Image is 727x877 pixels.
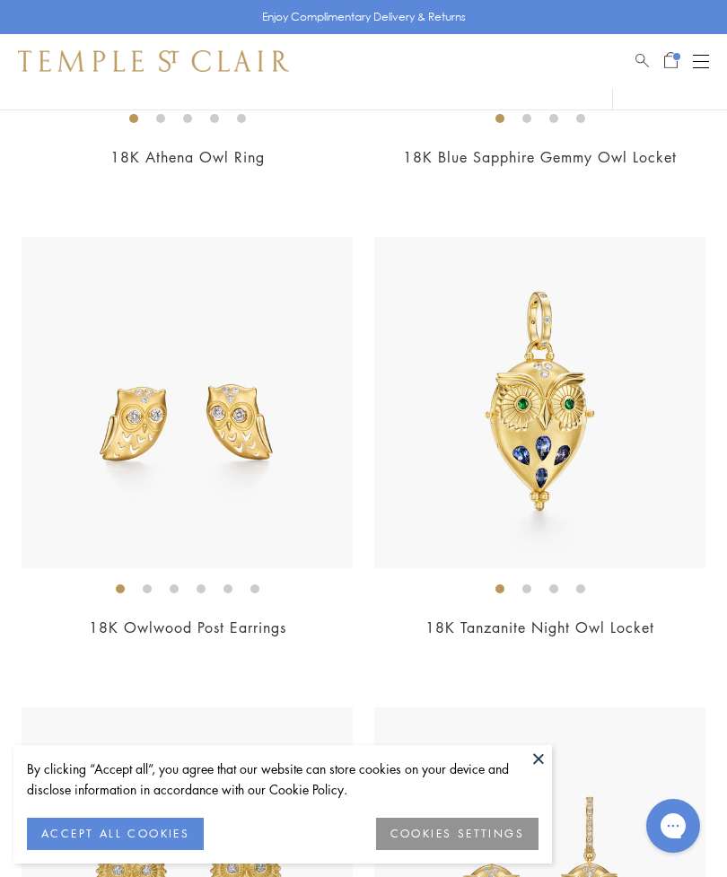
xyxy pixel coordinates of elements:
[27,759,539,800] div: By clicking “Accept all”, you agree that our website can store cookies on your device and disclos...
[635,50,649,72] a: Search
[403,147,677,167] a: 18K Blue Sapphire Gemmy Owl Locket
[110,147,265,167] a: 18K Athena Owl Ring
[89,618,286,637] a: 18K Owlwood Post Earrings
[637,793,709,859] iframe: Gorgias live chat messenger
[376,818,539,850] button: COOKIES SETTINGS
[425,618,654,637] a: 18K Tanzanite Night Owl Locket
[27,818,204,850] button: ACCEPT ALL COOKIES
[374,237,705,568] img: 18K Tanzanite Night Owl Locket
[18,50,289,72] img: Temple St. Clair
[262,8,466,26] p: Enjoy Complimentary Delivery & Returns
[664,50,678,72] a: Open Shopping Bag
[22,237,353,568] img: 18K Owlwood Post Earrings
[693,50,709,72] button: Open navigation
